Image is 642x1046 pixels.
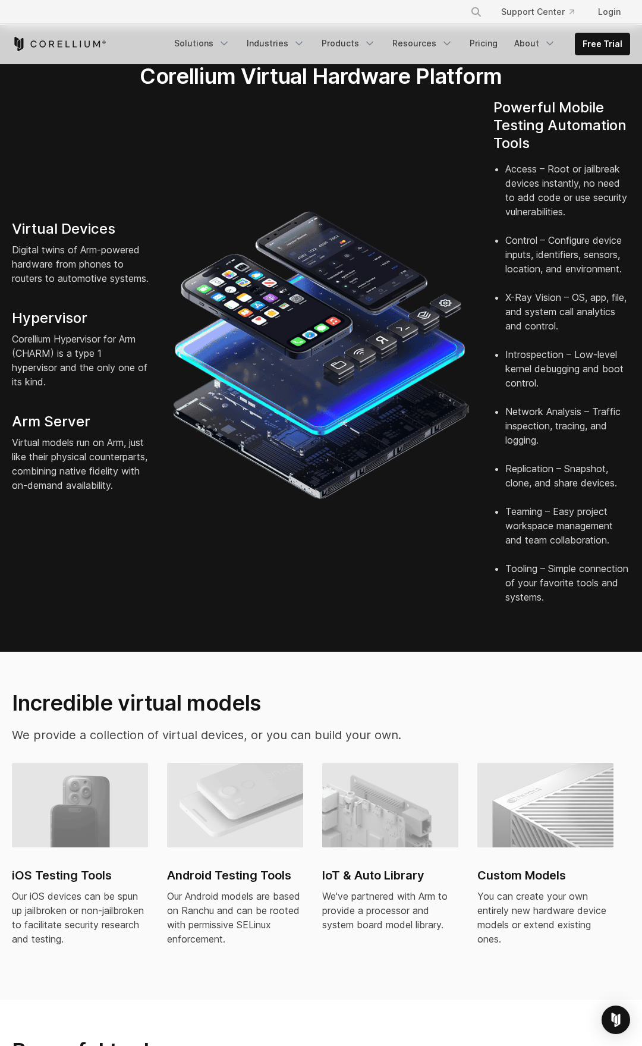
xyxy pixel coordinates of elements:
li: Introspection – Low-level kernel debugging and boot control. [505,347,630,404]
h4: Arm Server [12,413,149,431]
div: Open Intercom Messenger [602,1006,630,1034]
a: Solutions [167,33,237,54]
img: iPhone virtual machine and devices [12,763,148,848]
a: IoT & Auto Library IoT & Auto Library We've partnered with Arm to provide a processor and system ... [322,763,458,947]
h4: Virtual Devices [12,220,149,238]
a: Support Center [492,1,584,23]
h2: Android Testing Tools [167,866,303,884]
p: Corellium Hypervisor for Arm (CHARM) is a type 1 hypervisor and the only one of its kind. [12,332,149,389]
img: Android virtual machine and devices [167,763,303,848]
div: Navigation Menu [456,1,630,23]
img: iPhone and Android virtual machine and testing tools [172,206,470,504]
a: iPhone virtual machine and devices iOS Testing Tools Our iOS devices can be spun up jailbroken or... [12,763,148,961]
p: We provide a collection of virtual devices, or you can build your own. [12,726,416,744]
p: Virtual models run on Arm, just like their physical counterparts, combining native fidelity with ... [12,435,149,492]
p: Digital twins of Arm-powered hardware from phones to routers to automotive systems. [12,243,149,285]
li: Tooling – Simple connection of your favorite tools and systems. [505,561,630,604]
h2: Incredible virtual models [12,690,416,716]
a: Industries [240,33,312,54]
li: X-Ray Vision – OS, app, file, and system call analytics and control. [505,290,630,347]
a: Free Trial [575,33,630,55]
h4: Powerful Mobile Testing Automation Tools [493,99,630,152]
div: Navigation Menu [167,33,630,55]
li: Teaming – Easy project workspace management and team collaboration. [505,504,630,561]
h4: Hypervisor [12,309,149,327]
li: Network Analysis – Traffic inspection, tracing, and logging. [505,404,630,461]
li: Replication – Snapshot, clone, and share devices. [505,461,630,504]
div: We've partnered with Arm to provide a processor and system board model library. [322,889,458,932]
img: Custom Models [477,763,613,848]
a: Corellium Home [12,37,106,51]
a: Login [588,1,630,23]
div: Our Android models are based on Ranchu and can be rooted with permissive SELinux enforcement. [167,889,303,946]
h2: IoT & Auto Library [322,866,458,884]
h2: Custom Models [477,866,613,884]
h2: Corellium Virtual Hardware Platform [119,63,523,89]
li: Access – Root or jailbreak devices instantly, no need to add code or use security vulnerabilities. [505,162,630,233]
div: You can create your own entirely new hardware device models or extend existing ones. [477,889,613,946]
h2: iOS Testing Tools [12,866,148,884]
a: Resources [385,33,460,54]
a: Products [314,33,383,54]
a: About [507,33,563,54]
button: Search [465,1,487,23]
a: Custom Models Custom Models You can create your own entirely new hardware device models or extend... [477,763,613,961]
img: IoT & Auto Library [322,763,458,848]
a: Pricing [462,33,505,54]
li: Control – Configure device inputs, identifiers, sensors, location, and environment. [505,233,630,290]
a: Android virtual machine and devices Android Testing Tools Our Android models are based on Ranchu ... [167,763,303,961]
div: Our iOS devices can be spun up jailbroken or non-jailbroken to facilitate security research and t... [12,889,148,946]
